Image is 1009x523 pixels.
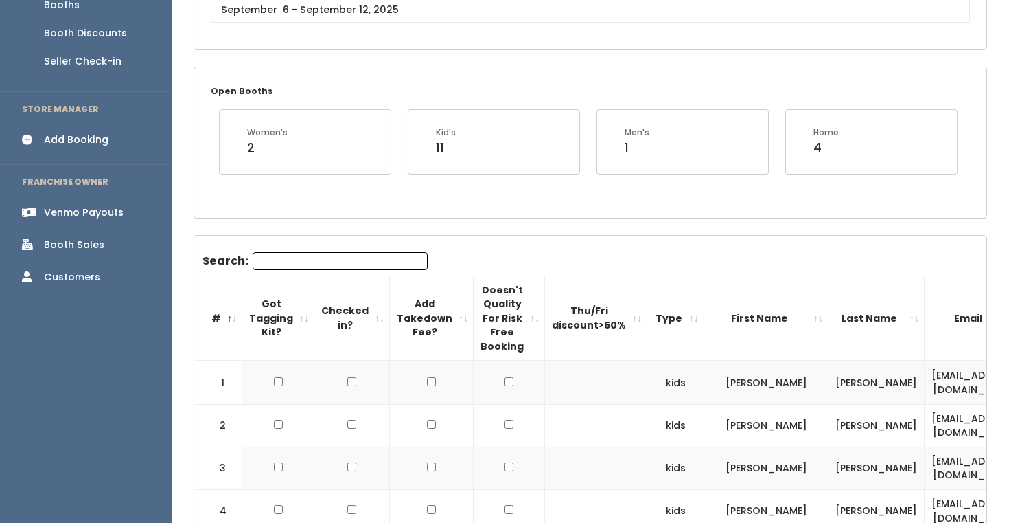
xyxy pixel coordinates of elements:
td: kids [647,404,704,447]
div: Venmo Payouts [44,205,124,220]
td: kids [647,361,704,404]
th: #: activate to sort column descending [194,276,242,361]
div: 1 [625,139,649,157]
td: [PERSON_NAME] [828,404,925,447]
div: Home [813,126,839,139]
div: 4 [813,139,839,157]
div: Men's [625,126,649,139]
td: 1 [194,361,242,404]
th: Doesn't Quality For Risk Free Booking : activate to sort column ascending [474,276,545,361]
small: Open Booths [211,85,272,97]
th: Add Takedown Fee?: activate to sort column ascending [390,276,474,361]
th: First Name: activate to sort column ascending [704,276,828,361]
th: Checked in?: activate to sort column ascending [314,276,390,361]
td: [PERSON_NAME] [704,447,828,489]
th: Got Tagging Kit?: activate to sort column ascending [242,276,314,361]
div: Booth Discounts [44,26,127,41]
td: 3 [194,447,242,489]
label: Search: [202,252,428,270]
input: Search: [253,252,428,270]
th: Last Name: activate to sort column ascending [828,276,925,361]
td: 2 [194,404,242,447]
div: Seller Check-in [44,54,121,69]
th: Type: activate to sort column ascending [647,276,704,361]
div: 2 [247,139,288,157]
th: Thu/Fri discount&gt;50%: activate to sort column ascending [545,276,647,361]
td: [PERSON_NAME] [704,361,828,404]
td: kids [647,447,704,489]
div: Booth Sales [44,238,104,252]
div: Kid's [436,126,456,139]
div: Customers [44,270,100,285]
td: [PERSON_NAME] [828,447,925,489]
div: Women's [247,126,288,139]
td: [PERSON_NAME] [828,361,925,404]
div: Add Booking [44,133,108,147]
td: [PERSON_NAME] [704,404,828,447]
div: 11 [436,139,456,157]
